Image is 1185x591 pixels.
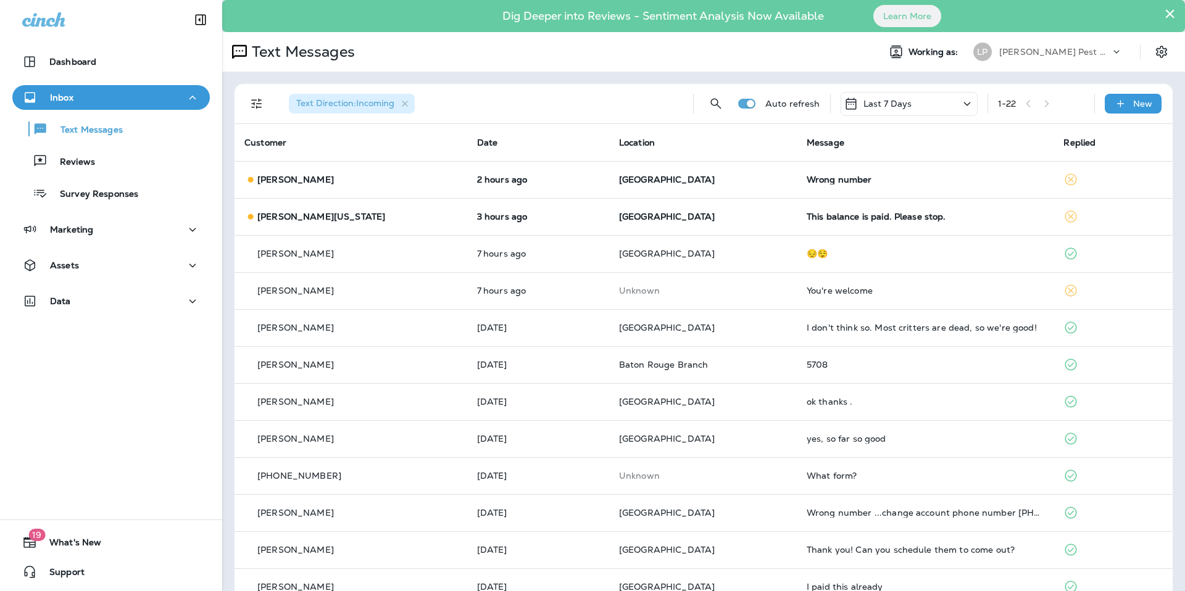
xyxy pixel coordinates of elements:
div: 😔😌 [807,249,1044,258]
span: What's New [37,537,101,552]
p: [PERSON_NAME] [257,175,334,184]
p: Sep 20, 2025 10:34 AM [477,508,599,518]
p: Marketing [50,225,93,234]
button: Data [12,289,210,313]
button: Filters [244,91,269,116]
button: Assets [12,253,210,278]
span: Text Direction : Incoming [296,97,394,109]
p: Sep 22, 2025 08:54 AM [477,397,599,407]
p: Sep 23, 2025 02:04 PM [477,175,599,184]
button: Learn More [873,5,941,27]
p: Sep 23, 2025 01:44 PM [477,212,599,221]
p: Text Messages [247,43,355,61]
span: [GEOGRAPHIC_DATA] [619,322,715,333]
button: Close [1164,4,1176,23]
p: Sep 23, 2025 09:30 AM [477,286,599,295]
button: Marketing [12,217,210,242]
span: [GEOGRAPHIC_DATA] [619,211,715,222]
span: Support [37,567,85,582]
span: [GEOGRAPHIC_DATA] [619,248,715,259]
button: Inbox [12,85,210,110]
p: Last 7 Days [863,99,912,109]
p: Sep 22, 2025 08:34 AM [477,434,599,444]
div: 1 - 22 [998,99,1017,109]
div: Text Direction:Incoming [289,94,415,114]
p: Text Messages [48,125,123,136]
div: What form? [807,471,1044,481]
div: I don't think so. Most critters are dead, so we're good! [807,323,1044,333]
div: ok thanks . [807,397,1044,407]
div: Thank you! Can you schedule them to come out? [807,545,1044,555]
p: [PERSON_NAME] [257,508,334,518]
div: yes, so far so good [807,434,1044,444]
span: Date [477,137,498,148]
p: Sep 19, 2025 02:53 PM [477,545,599,555]
button: Text Messages [12,116,210,142]
span: [GEOGRAPHIC_DATA] [619,507,715,518]
span: Working as: [908,47,961,57]
p: Dig Deeper into Reviews - Sentiment Analysis Now Available [467,14,860,18]
p: This customer does not have a last location and the phone number they messaged is not assigned to... [619,471,787,481]
button: Reviews [12,148,210,174]
p: [PERSON_NAME][US_STATE] [257,212,385,221]
p: [PERSON_NAME] [257,360,334,370]
p: [PERSON_NAME] [257,323,334,333]
p: Sep 22, 2025 09:24 AM [477,360,599,370]
div: This balance is paid. Please stop. [807,212,1044,221]
p: [PERSON_NAME] [257,397,334,407]
p: Sep 23, 2025 09:46 AM [477,249,599,258]
span: Location [619,137,655,148]
p: [PERSON_NAME] Pest Control [999,47,1110,57]
p: Sep 22, 2025 11:54 AM [477,323,599,333]
p: Data [50,296,71,306]
div: Wrong number ...change account phone number 509-630-0111. I've asked you several times already [807,508,1044,518]
p: [PERSON_NAME] [257,434,334,444]
button: Support [12,560,210,584]
div: 5708 [807,360,1044,370]
span: [GEOGRAPHIC_DATA] [619,396,715,407]
p: Assets [50,260,79,270]
p: Sep 21, 2025 12:49 PM [477,471,599,481]
span: Replied [1063,137,1096,148]
button: 19What's New [12,530,210,555]
p: [PERSON_NAME] [257,249,334,258]
p: [PERSON_NAME] [257,545,334,555]
div: Wrong number [807,175,1044,184]
span: [GEOGRAPHIC_DATA] [619,174,715,185]
span: Customer [244,137,286,148]
p: [PERSON_NAME] [257,286,334,295]
span: 19 [28,529,45,541]
span: Message [807,137,844,148]
span: [GEOGRAPHIC_DATA] [619,544,715,555]
p: Dashboard [49,57,96,67]
span: Baton Rouge Branch [619,359,709,370]
p: Inbox [50,93,73,102]
p: Reviews [48,157,95,168]
p: Survey Responses [48,189,138,200]
p: [PHONE_NUMBER] [257,471,341,481]
button: Collapse Sidebar [183,7,218,32]
span: [GEOGRAPHIC_DATA] [619,433,715,444]
p: New [1133,99,1152,109]
button: Dashboard [12,49,210,74]
p: This customer does not have a last location and the phone number they messaged is not assigned to... [619,286,787,295]
button: Settings [1150,41,1173,63]
div: You're welcome [807,286,1044,295]
button: Survey Responses [12,180,210,206]
p: Auto refresh [765,99,820,109]
div: LP [973,43,992,61]
button: Search Messages [704,91,728,116]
